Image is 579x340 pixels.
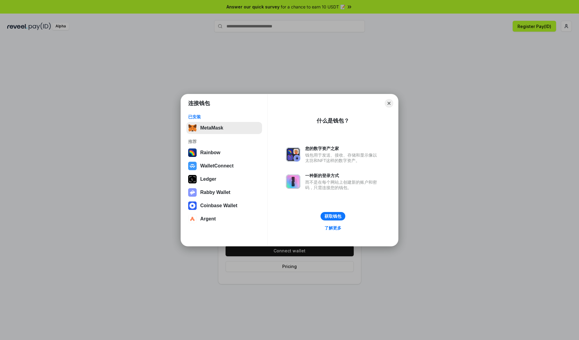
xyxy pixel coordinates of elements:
[186,160,262,172] button: WalletConnect
[305,146,380,151] div: 您的数字资产之家
[200,150,220,155] div: Rainbow
[305,173,380,178] div: 一种新的登录方式
[200,216,216,222] div: Argent
[286,174,300,189] img: svg+xml,%3Csvg%20xmlns%3D%22http%3A%2F%2Fwww.w3.org%2F2000%2Fsvg%22%20fill%3D%22none%22%20viewBox...
[188,215,197,223] img: svg+xml,%3Csvg%20width%3D%2228%22%20height%3D%2228%22%20viewBox%3D%220%200%2028%2028%22%20fill%3D...
[188,100,210,107] h1: 连接钱包
[324,225,341,231] div: 了解更多
[200,176,216,182] div: Ledger
[321,224,345,232] a: 了解更多
[188,124,197,132] img: svg+xml,%3Csvg%20fill%3D%22none%22%20height%3D%2233%22%20viewBox%3D%220%200%2035%2033%22%20width%...
[317,117,349,124] div: 什么是钱包？
[186,173,262,185] button: Ledger
[324,214,341,219] div: 获取钱包
[188,201,197,210] img: svg+xml,%3Csvg%20width%3D%2228%22%20height%3D%2228%22%20viewBox%3D%220%200%2028%2028%22%20fill%3D...
[186,213,262,225] button: Argent
[186,122,262,134] button: MetaMask
[188,162,197,170] img: svg+xml,%3Csvg%20width%3D%2228%22%20height%3D%2228%22%20viewBox%3D%220%200%2028%2028%22%20fill%3D...
[188,114,260,120] div: 已安装
[200,125,223,131] div: MetaMask
[186,186,262,198] button: Rabby Wallet
[188,175,197,183] img: svg+xml,%3Csvg%20xmlns%3D%22http%3A%2F%2Fwww.w3.org%2F2000%2Fsvg%22%20width%3D%2228%22%20height%3...
[200,163,234,169] div: WalletConnect
[286,147,300,162] img: svg+xml,%3Csvg%20xmlns%3D%22http%3A%2F%2Fwww.w3.org%2F2000%2Fsvg%22%20fill%3D%22none%22%20viewBox...
[305,152,380,163] div: 钱包用于发送、接收、存储和显示像以太坊和NFT这样的数字资产。
[200,190,230,195] div: Rabby Wallet
[200,203,237,208] div: Coinbase Wallet
[188,148,197,157] img: svg+xml,%3Csvg%20width%3D%22120%22%20height%3D%22120%22%20viewBox%3D%220%200%20120%20120%22%20fil...
[186,200,262,212] button: Coinbase Wallet
[188,188,197,197] img: svg+xml,%3Csvg%20xmlns%3D%22http%3A%2F%2Fwww.w3.org%2F2000%2Fsvg%22%20fill%3D%22none%22%20viewBox...
[385,99,393,108] button: Close
[186,147,262,159] button: Rainbow
[305,179,380,190] div: 而不是在每个网站上创建新的账户和密码，只需连接您的钱包。
[188,139,260,144] div: 推荐
[321,212,345,220] button: 获取钱包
